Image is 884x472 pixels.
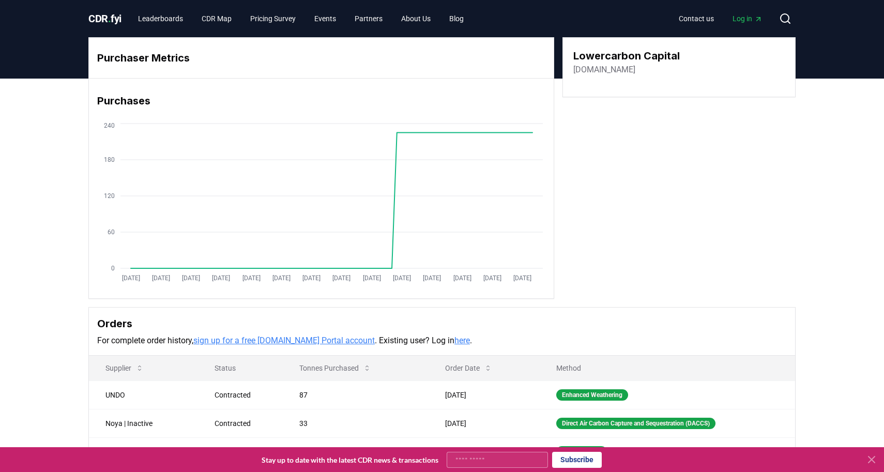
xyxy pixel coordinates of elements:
a: CDR.fyi [88,11,121,26]
h3: Orders [97,316,787,331]
tspan: [DATE] [423,275,441,282]
button: Tonnes Purchased [291,358,379,378]
a: About Us [393,9,439,28]
tspan: [DATE] [363,275,381,282]
span: CDR fyi [88,12,121,25]
td: Arca [89,437,198,466]
p: For complete order history, . Existing user? Log in . [97,334,787,347]
td: Noya | Inactive [89,409,198,437]
tspan: [DATE] [453,275,471,282]
tspan: [DATE] [152,275,170,282]
a: Log in [724,9,771,28]
tspan: [DATE] [332,275,350,282]
tspan: [DATE] [272,275,291,282]
div: Mineralization [556,446,607,458]
a: Pricing Survey [242,9,304,28]
a: sign up for a free [DOMAIN_NAME] Portal account [193,336,375,345]
div: Contracted [215,447,275,457]
span: Log in [733,13,763,24]
p: Status [206,363,275,373]
button: Supplier [97,358,152,378]
a: Partners [346,9,391,28]
a: Events [306,9,344,28]
tspan: [DATE] [212,275,230,282]
button: Order Date [437,358,500,378]
h3: Lowercarbon Capital [573,48,680,64]
tspan: [DATE] [122,275,140,282]
tspan: [DATE] [513,275,531,282]
tspan: 180 [104,156,115,163]
div: Contracted [215,390,275,400]
tspan: 120 [104,192,115,200]
td: [DATE] [429,409,540,437]
h3: Purchaser Metrics [97,50,545,66]
td: 23 [283,437,429,466]
a: [DOMAIN_NAME] [573,64,635,76]
nav: Main [130,9,472,28]
div: Contracted [215,418,275,429]
tspan: 240 [104,122,115,129]
h3: Purchases [97,93,545,109]
div: Enhanced Weathering [556,389,628,401]
tspan: 60 [108,229,115,236]
div: Direct Air Carbon Capture and Sequestration (DACCS) [556,418,715,429]
tspan: [DATE] [483,275,501,282]
td: [DATE] [429,437,540,466]
nav: Main [670,9,771,28]
tspan: 0 [111,265,115,272]
td: UNDO [89,380,198,409]
a: Contact us [670,9,722,28]
a: here [454,336,470,345]
td: 33 [283,409,429,437]
td: 87 [283,380,429,409]
a: CDR Map [193,9,240,28]
tspan: [DATE] [242,275,261,282]
span: . [108,12,111,25]
tspan: [DATE] [393,275,411,282]
td: [DATE] [429,380,540,409]
tspan: [DATE] [302,275,321,282]
a: Leaderboards [130,9,191,28]
tspan: [DATE] [182,275,200,282]
p: Method [548,363,787,373]
a: Blog [441,9,472,28]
